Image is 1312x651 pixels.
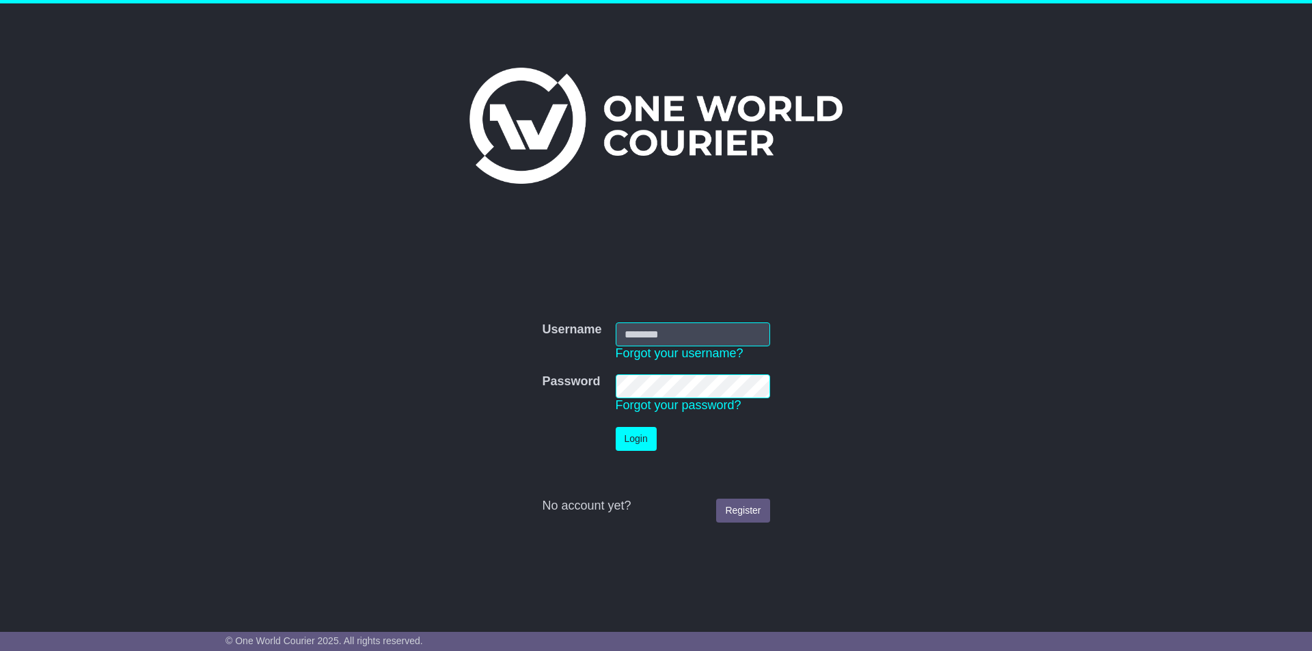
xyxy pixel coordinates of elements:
img: One World [469,68,843,184]
a: Register [716,499,769,523]
button: Login [616,427,657,451]
label: Password [542,374,600,389]
a: Forgot your password? [616,398,741,412]
label: Username [542,322,601,337]
div: No account yet? [542,499,769,514]
span: © One World Courier 2025. All rights reserved. [225,635,423,646]
a: Forgot your username? [616,346,743,360]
